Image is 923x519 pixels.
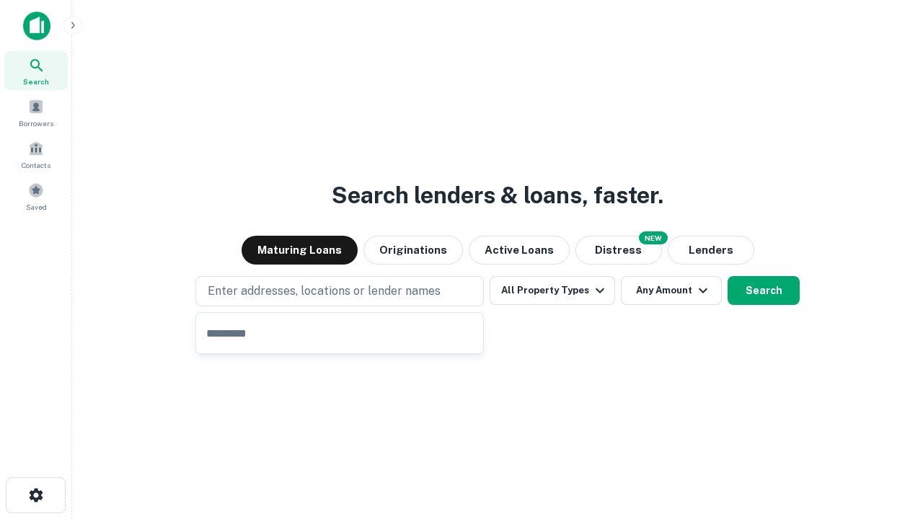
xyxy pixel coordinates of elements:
span: Saved [26,201,47,213]
button: Search distressed loans with lien and other non-mortgage details. [575,236,662,265]
button: All Property Types [490,276,615,305]
button: Enter addresses, locations or lender names [195,276,484,306]
button: Lenders [668,236,754,265]
a: Contacts [4,135,68,174]
h3: Search lenders & loans, faster. [332,178,663,213]
button: Any Amount [621,276,722,305]
a: Borrowers [4,93,68,132]
p: Enter addresses, locations or lender names [208,283,441,300]
button: Maturing Loans [242,236,358,265]
button: Search [728,276,800,305]
div: NEW [639,231,668,244]
span: Search [23,76,49,87]
span: Borrowers [19,117,53,129]
button: Active Loans [469,236,570,265]
span: Contacts [22,159,50,171]
img: capitalize-icon.png [23,12,50,40]
iframe: Chat Widget [851,404,923,473]
a: Saved [4,177,68,216]
a: Search [4,51,68,90]
button: Originations [363,236,463,265]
